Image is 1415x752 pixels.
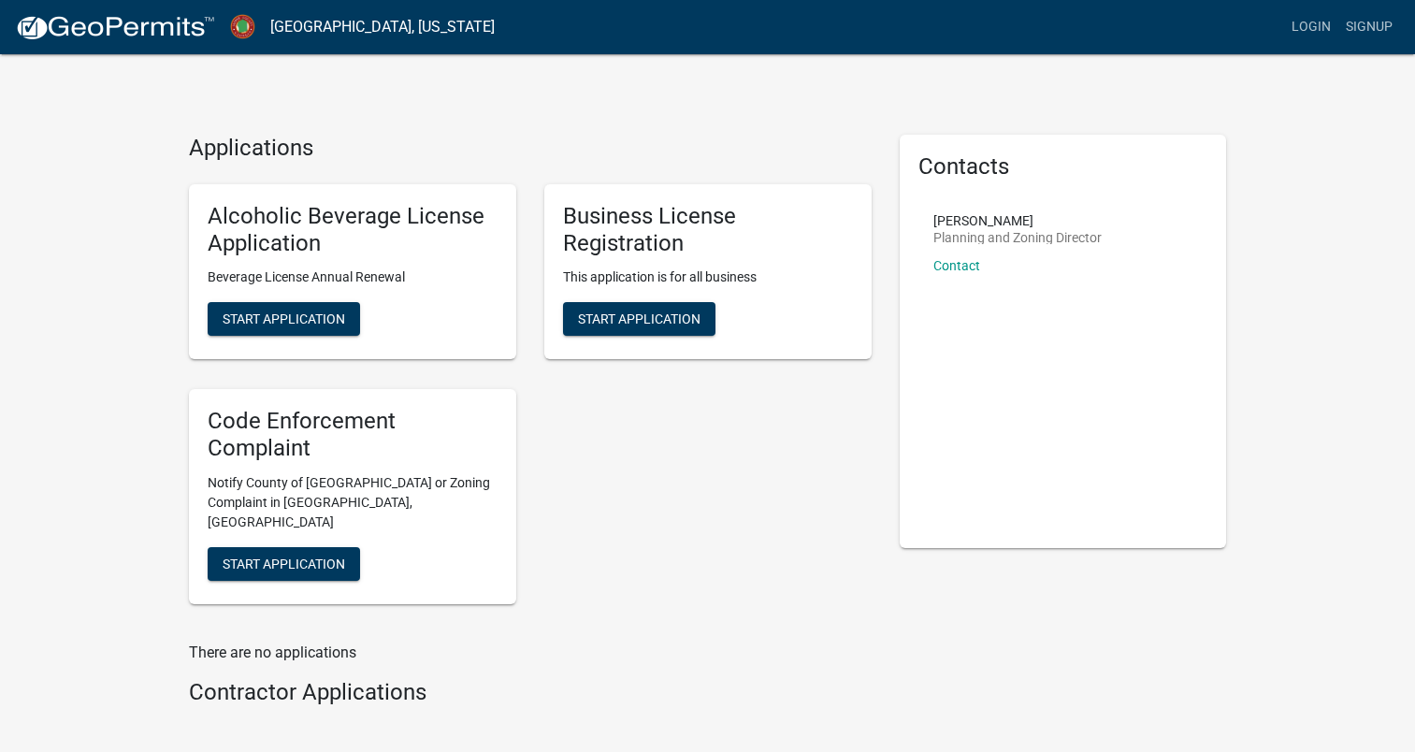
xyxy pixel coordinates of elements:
p: Planning and Zoning Director [933,231,1102,244]
span: Start Application [223,311,345,326]
p: There are no applications [189,642,872,664]
h5: Code Enforcement Complaint [208,408,498,462]
a: Signup [1338,9,1400,45]
h4: Applications [189,135,872,162]
a: Contact [933,258,980,273]
p: Notify County of [GEOGRAPHIC_DATA] or Zoning Complaint in [GEOGRAPHIC_DATA], [GEOGRAPHIC_DATA] [208,473,498,532]
a: Login [1284,9,1338,45]
wm-workflow-list-section: Contractor Applications [189,679,872,714]
span: Start Application [223,556,345,571]
button: Start Application [208,547,360,581]
wm-workflow-list-section: Applications [189,135,872,619]
h5: Alcoholic Beverage License Application [208,203,498,257]
p: Beverage License Annual Renewal [208,268,498,287]
button: Start Application [563,302,715,336]
button: Start Application [208,302,360,336]
h5: Business License Registration [563,203,853,257]
img: Jasper County, Georgia [230,14,255,39]
h5: Contacts [918,153,1208,181]
a: [GEOGRAPHIC_DATA], [US_STATE] [270,11,495,43]
p: This application is for all business [563,268,853,287]
h4: Contractor Applications [189,679,872,706]
span: Start Application [578,311,700,326]
p: [PERSON_NAME] [933,214,1102,227]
